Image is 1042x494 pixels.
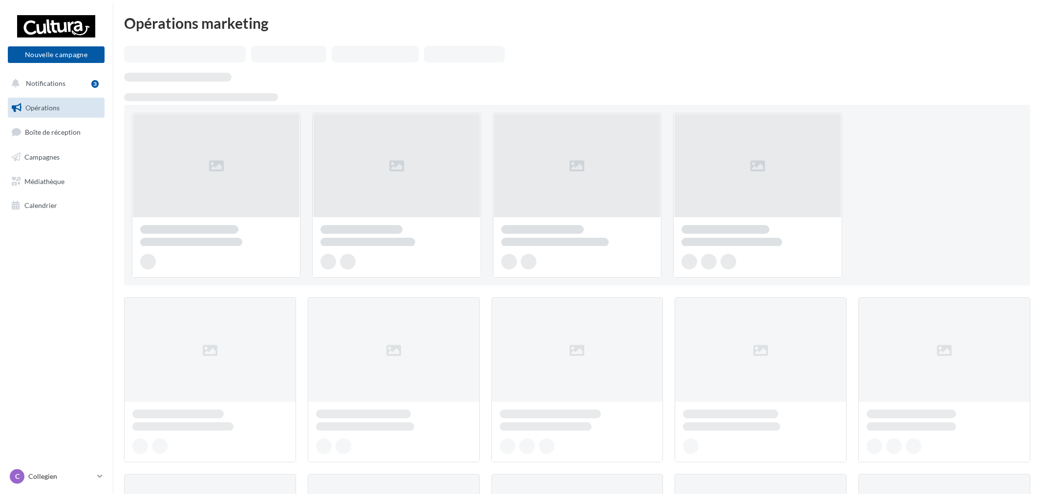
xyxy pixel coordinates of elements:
[15,472,20,481] span: C
[6,195,106,216] a: Calendrier
[6,98,106,118] a: Opérations
[24,201,57,209] span: Calendrier
[8,46,105,63] button: Nouvelle campagne
[24,177,64,185] span: Médiathèque
[6,147,106,167] a: Campagnes
[91,80,99,88] div: 3
[6,122,106,143] a: Boîte de réception
[25,128,81,136] span: Boîte de réception
[6,73,103,94] button: Notifications 3
[25,103,60,112] span: Opérations
[8,467,105,486] a: C Collegien
[24,153,60,161] span: Campagnes
[6,171,106,192] a: Médiathèque
[28,472,93,481] p: Collegien
[124,16,1030,30] div: Opérations marketing
[26,79,65,87] span: Notifications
